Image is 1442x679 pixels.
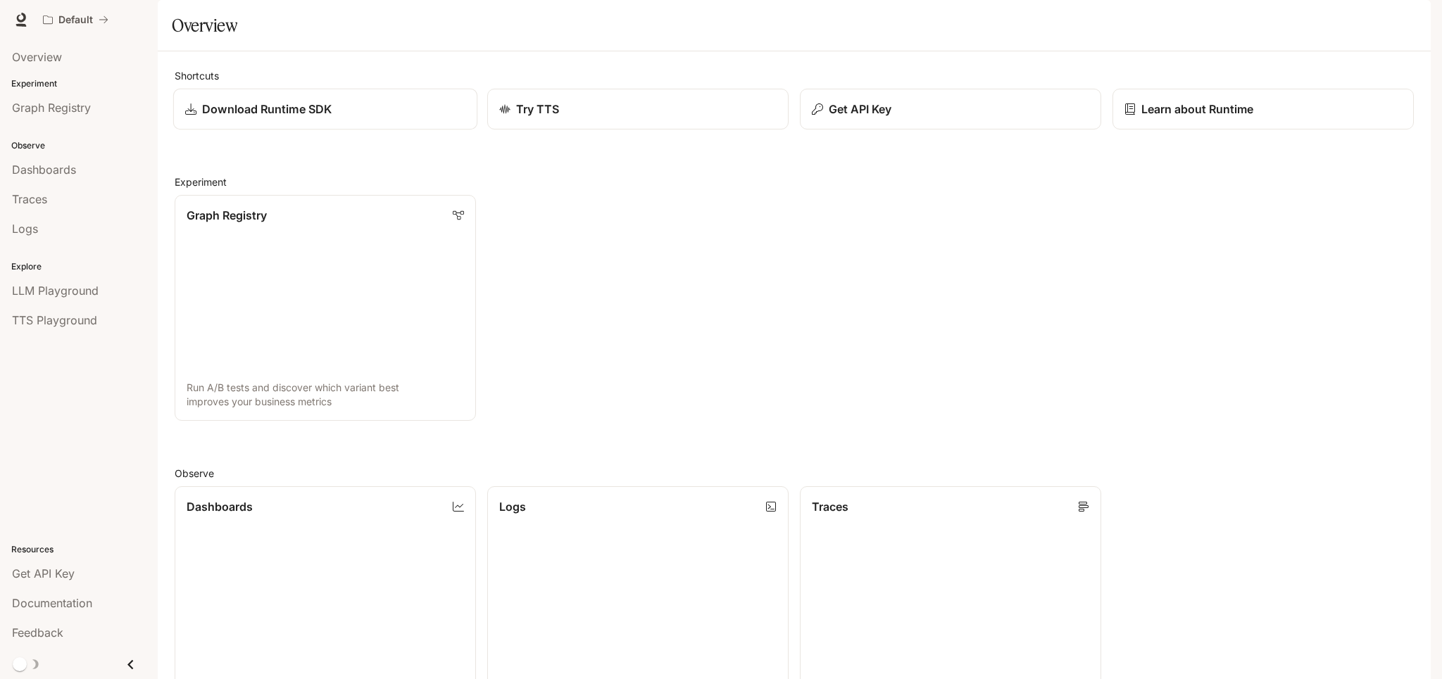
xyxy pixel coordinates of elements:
h2: Observe [175,466,1414,481]
button: Get API Key [800,89,1101,129]
p: Default [58,14,93,26]
h1: Overview [172,11,237,39]
button: All workspaces [37,6,115,34]
p: Try TTS [516,101,559,118]
a: Graph RegistryRun A/B tests and discover which variant best improves your business metrics [175,195,476,421]
p: Download Runtime SDK [202,101,332,118]
p: Logs [499,498,526,515]
p: Dashboards [187,498,253,515]
p: Traces [812,498,848,515]
p: Graph Registry [187,207,267,224]
a: Learn about Runtime [1112,89,1414,129]
h2: Experiment [175,174,1414,189]
p: Get API Key [829,101,891,118]
a: Download Runtime SDK [173,89,477,130]
a: Try TTS [487,89,789,129]
h2: Shortcuts [175,68,1414,83]
p: Run A/B tests and discover which variant best improves your business metrics [187,381,464,409]
p: Learn about Runtime [1141,101,1253,118]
